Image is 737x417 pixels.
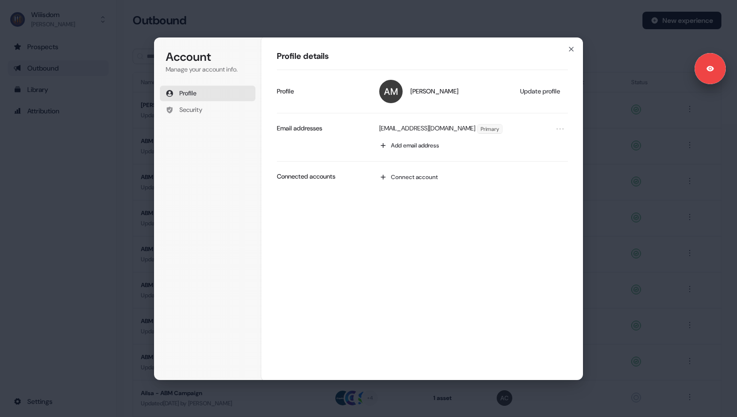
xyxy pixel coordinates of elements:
span: Add email address [391,142,439,149]
span: Profile [179,89,196,98]
button: Add email address [374,138,568,153]
p: [EMAIL_ADDRESS][DOMAIN_NAME] [379,124,475,134]
span: Security [179,106,202,114]
p: Connected accounts [277,172,335,181]
button: Profile [160,86,255,101]
p: Manage your account info. [166,65,250,74]
span: Primary [478,125,502,133]
button: Connect account [374,169,568,185]
button: Open menu [554,123,566,135]
span: Connect account [391,173,438,181]
h1: Profile details [277,51,568,62]
span: [PERSON_NAME] [410,87,459,96]
p: Profile [277,87,294,96]
button: Security [160,102,255,118]
img: Ailsa Mraihi [379,80,403,103]
h1: Account [166,49,250,65]
p: Email addresses [277,124,322,133]
button: Update profile [515,84,566,99]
